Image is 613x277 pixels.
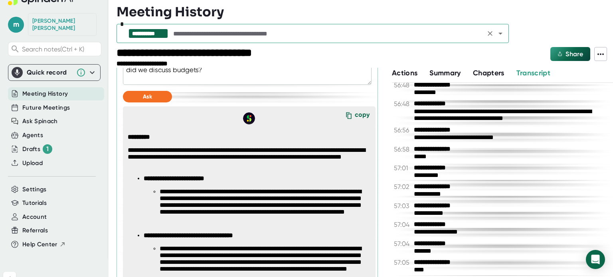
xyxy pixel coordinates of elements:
button: Open [495,28,506,39]
span: Summary [429,69,461,77]
button: Help Center [22,240,66,249]
textarea: did we discuss budgets? [123,63,372,85]
div: Michael Schmidt [32,18,92,31]
button: Summary [429,68,461,79]
div: Quick record [27,69,72,77]
span: Transcript [516,69,551,77]
span: Help Center [22,240,57,249]
button: Future Meetings [22,103,70,112]
button: Actions [392,68,417,79]
div: Open Intercom Messenger [586,250,605,269]
button: Meeting History [22,89,68,98]
button: Chapters [473,68,504,79]
span: 57:02 [394,183,412,191]
button: Upload [22,159,43,168]
button: Agents [22,131,43,140]
span: 57:01 [394,164,412,172]
span: 57:04 [394,240,412,248]
div: Quick record [12,65,97,81]
h3: Meeting History [117,4,224,20]
span: 56:58 [394,145,412,153]
div: 1 [43,144,52,154]
div: Drafts [22,144,52,154]
button: Ask [123,91,172,102]
button: Share [550,47,590,61]
span: Share [566,50,583,58]
span: 57:03 [394,202,412,210]
span: 57:04 [394,221,412,228]
button: Transcript [516,68,551,79]
span: Chapters [473,69,504,77]
button: Referrals [22,226,48,235]
button: Ask Spinach [22,117,58,126]
button: Clear [484,28,496,39]
span: 56:48 [394,81,412,89]
span: 56:48 [394,100,412,108]
span: Search notes (Ctrl + K) [22,45,99,53]
button: Drafts 1 [22,144,52,154]
span: m [8,17,24,33]
span: Actions [392,69,417,77]
span: Ask [143,93,152,100]
div: copy [355,111,370,122]
span: 56:56 [394,126,412,134]
button: Settings [22,185,47,194]
button: Account [22,212,47,222]
button: Tutorials [22,198,47,208]
span: 57:05 [394,259,412,266]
